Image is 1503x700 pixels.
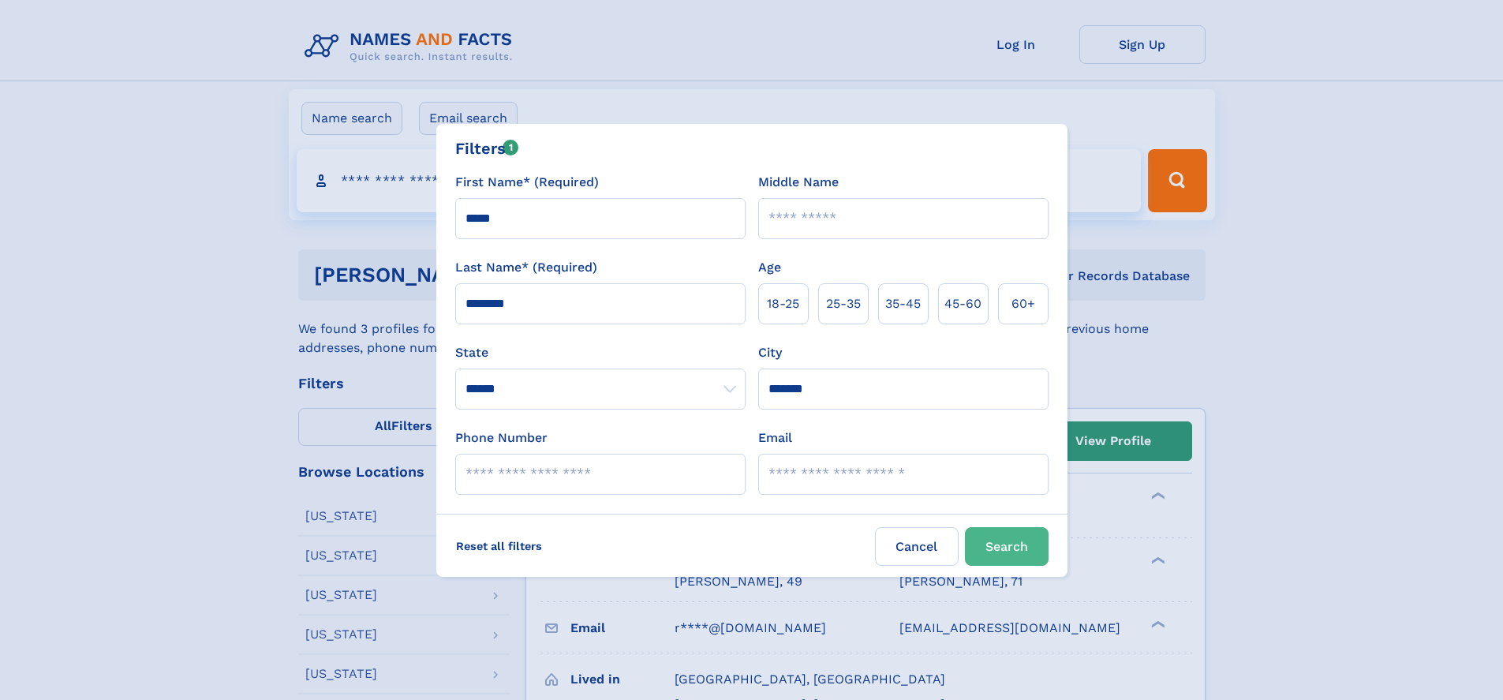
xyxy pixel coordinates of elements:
[758,258,781,277] label: Age
[1011,294,1035,313] span: 60+
[767,294,799,313] span: 18‑25
[455,429,548,447] label: Phone Number
[826,294,861,313] span: 25‑35
[446,527,552,565] label: Reset all filters
[455,343,746,362] label: State
[455,137,519,160] div: Filters
[885,294,921,313] span: 35‑45
[965,527,1049,566] button: Search
[758,173,839,192] label: Middle Name
[455,258,597,277] label: Last Name* (Required)
[758,429,792,447] label: Email
[875,527,959,566] label: Cancel
[455,173,599,192] label: First Name* (Required)
[758,343,782,362] label: City
[944,294,981,313] span: 45‑60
